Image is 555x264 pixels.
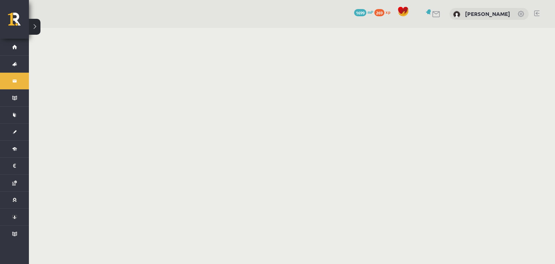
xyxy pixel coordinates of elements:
a: 269 xp [374,9,394,15]
span: xp [386,9,390,15]
span: mP [367,9,373,15]
a: 1699 mP [354,9,373,15]
img: Sendija Zeltmate [453,11,460,18]
a: [PERSON_NAME] [465,10,510,17]
a: Rīgas 1. Tālmācības vidusskola [8,13,29,31]
span: 1699 [354,9,366,16]
span: 269 [374,9,384,16]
